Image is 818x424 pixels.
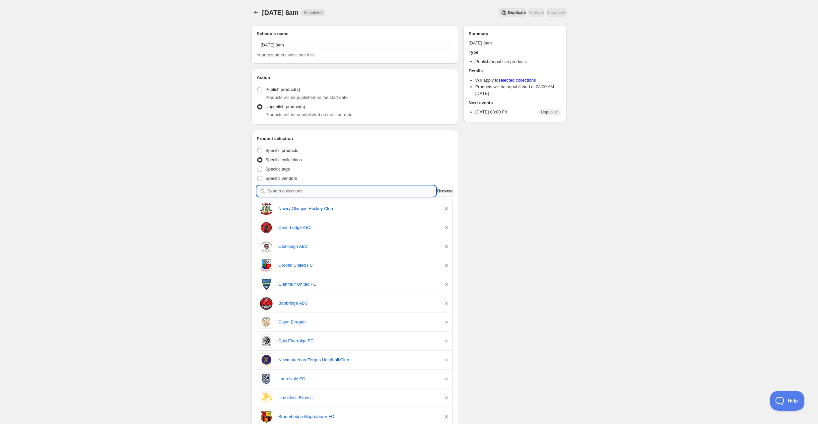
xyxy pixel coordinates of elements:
[265,112,352,117] span: Products will be unpublished on the start date
[508,10,526,15] span: Duplicate
[437,186,453,196] button: Browse
[278,394,438,401] a: Limbitless Fitness
[251,8,261,17] button: Schedules
[278,300,438,307] a: Banbridge ABC
[278,376,438,382] a: Laurelvale FC
[265,157,302,162] span: Specific collections
[265,87,300,92] span: Publish product(s)
[265,148,298,153] span: Specific products
[469,68,561,74] h2: Details
[265,95,348,100] span: Products will be published on the start date
[304,10,323,15] span: Scheduled
[469,100,561,106] h2: Next events
[499,78,536,83] a: selected collections
[278,243,438,250] a: Camlough ABC
[265,104,305,109] span: Unpublish product(s)
[475,84,561,97] li: Products will be unpublished at 08:00 AM [DATE]
[278,205,438,212] a: Newry Olympic Hockey Club
[278,224,438,231] a: Cairn Lodge ABC
[475,58,561,65] li: Publish/unpublish products
[475,109,507,115] p: [DATE] 08:00 Fri
[257,74,453,81] h2: Action
[278,338,438,344] a: Cois Fharraige FC
[257,52,314,57] span: Your customers won't see this
[469,49,561,56] h2: Type
[541,109,559,115] span: Unpublish
[437,188,453,194] span: Browse
[267,186,436,196] input: Search collections
[278,413,438,420] a: Broomhedge Maghaberry FC
[257,135,453,142] h2: Product selection
[278,319,438,325] a: Clann Eireann
[475,77,561,84] li: Will apply to
[278,357,438,363] a: Newmarket on Fergus Handball Club
[469,40,561,46] p: [DATE] 8am
[770,391,805,411] iframe: Toggle Customer Support
[278,281,438,288] a: Glenmuir United FC
[265,167,290,172] span: Specific tags
[257,31,453,37] h2: Schedule name
[262,9,299,16] span: [DATE] 8am
[499,8,526,17] button: Secondary action label
[469,31,561,37] h2: Summary
[265,176,297,181] span: Specific vendors
[278,262,438,269] a: Corofin United FC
